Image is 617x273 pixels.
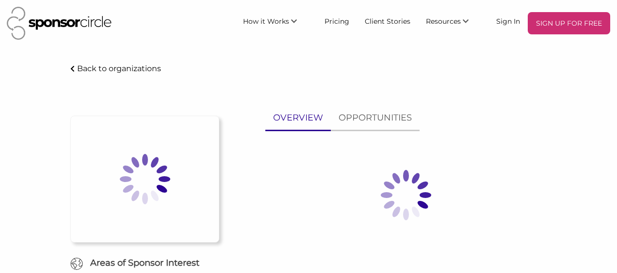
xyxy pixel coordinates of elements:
p: SIGN UP FOR FREE [532,16,606,30]
p: OPPORTUNITIES [339,111,412,125]
li: Resources [418,12,488,34]
span: How it Works [243,17,289,26]
a: Client Stories [357,12,418,30]
img: Loading spinner [97,131,194,227]
p: OVERVIEW [273,111,323,125]
a: Pricing [317,12,357,30]
img: Loading spinner [357,147,455,243]
p: Back to organizations [77,64,161,73]
span: Resources [426,17,461,26]
a: Sign In [488,12,528,30]
h6: Areas of Sponsor Interest [63,257,227,269]
li: How it Works [235,12,317,34]
img: Sponsor Circle Logo [7,7,112,40]
img: Globe Icon [70,258,83,270]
